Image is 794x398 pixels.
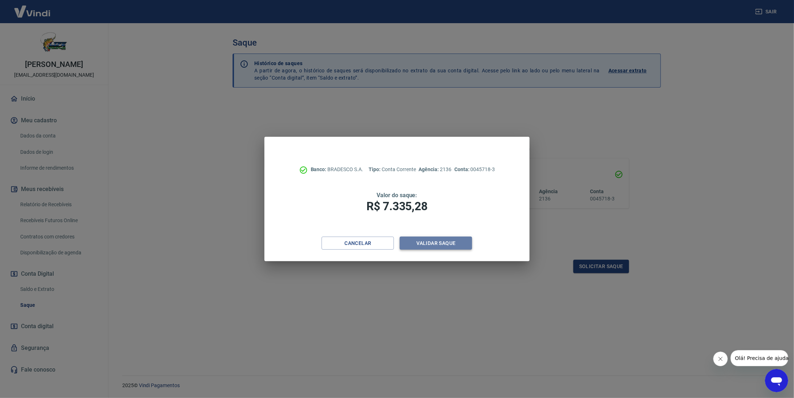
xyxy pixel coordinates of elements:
[454,166,495,173] p: 0045718-3
[311,166,328,172] span: Banco:
[377,192,417,199] span: Valor do saque:
[366,199,427,213] span: R$ 7.335,28
[369,166,416,173] p: Conta Corrente
[4,5,61,11] span: Olá! Precisa de ajuda?
[731,350,788,366] iframe: Mensagem da empresa
[369,166,382,172] span: Tipo:
[713,352,728,366] iframe: Fechar mensagem
[322,237,394,250] button: Cancelar
[765,369,788,392] iframe: Botão para abrir a janela de mensagens
[419,166,451,173] p: 2136
[400,237,472,250] button: Validar saque
[454,166,471,172] span: Conta:
[419,166,440,172] span: Agência:
[311,166,363,173] p: BRADESCO S.A.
